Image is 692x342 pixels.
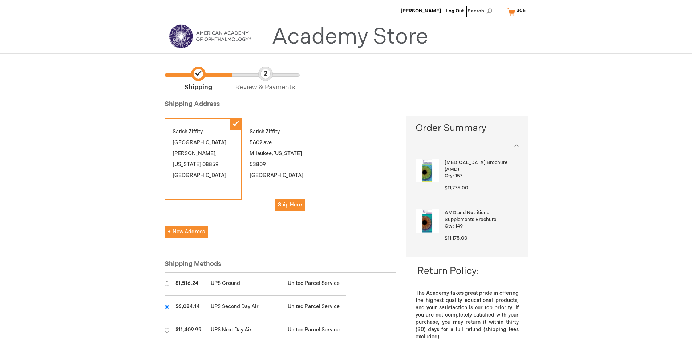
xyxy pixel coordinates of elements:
[446,8,464,14] a: Log Out
[505,5,530,18] a: 306
[232,67,299,92] span: Review & Payments
[445,173,453,179] span: Qty
[401,8,441,14] a: [PERSON_NAME]
[175,327,202,333] span: $11,409.99
[284,296,346,319] td: United Parcel Service
[242,118,319,219] div: Satish Ziffity 5602 ave Milaukee 53809 [GEOGRAPHIC_DATA]
[165,118,242,200] div: Satish Ziffity [GEOGRAPHIC_DATA] [PERSON_NAME] 08859 [GEOGRAPHIC_DATA]
[468,4,495,18] span: Search
[416,290,518,341] p: The Academy takes great pride in offering the highest quality educational products, and your sati...
[272,24,428,50] a: Academy Store
[455,173,462,179] span: 157
[165,67,232,92] span: Shipping
[445,223,453,229] span: Qty
[272,150,273,157] span: ,
[273,150,302,157] span: [US_STATE]
[416,209,439,233] img: AMD and Nutritional Supplements Brochure
[416,122,518,139] span: Order Summary
[165,259,396,273] div: Shipping Methods
[445,185,468,191] span: $11,775.00
[416,159,439,182] img: Age-Related Macular Degeneration Brochure (AMD)
[517,8,526,13] span: 306
[445,235,468,241] span: $11,175.00
[275,199,305,211] button: Ship Here
[173,161,201,168] span: [US_STATE]
[278,202,302,208] span: Ship Here
[445,209,517,223] strong: AMD and Nutritional Supplements Brochure
[165,226,208,238] button: New Address
[417,266,479,277] span: Return Policy:
[175,280,198,286] span: $1,516.24
[445,159,517,173] strong: [MEDICAL_DATA] Brochure (AMD)
[215,150,217,157] span: ,
[168,229,205,235] span: New Address
[455,223,463,229] span: 149
[175,303,200,310] span: $6,084.14
[165,100,396,113] div: Shipping Address
[207,296,284,319] td: UPS Second Day Air
[284,273,346,296] td: United Parcel Service
[207,273,284,296] td: UPS Ground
